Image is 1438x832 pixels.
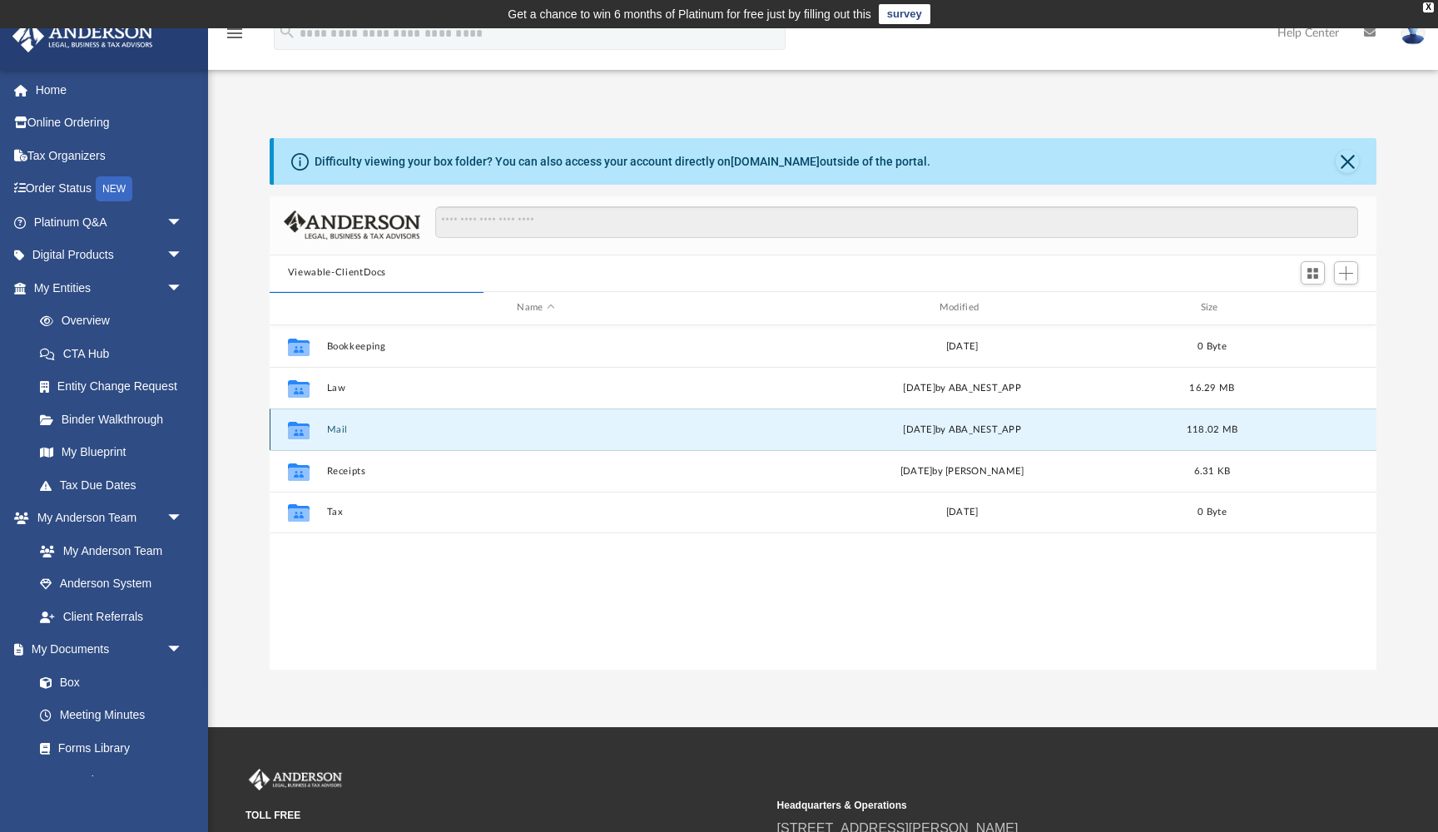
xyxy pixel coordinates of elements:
a: Notarize [23,765,200,798]
a: Meeting Minutes [23,699,200,732]
button: Bookkeeping [326,341,745,352]
a: My Anderson Teamarrow_drop_down [12,502,200,535]
button: Viewable-ClientDocs [288,265,386,280]
div: Get a chance to win 6 months of Platinum for free just by filling out this [508,4,871,24]
button: Switch to Grid View [1301,261,1326,285]
button: Law [326,383,745,394]
span: 118.02 MB [1187,424,1237,433]
button: Tax [326,507,745,518]
i: menu [225,23,245,43]
div: [DATE] [752,339,1171,354]
div: Difficulty viewing your box folder? You can also access your account directly on outside of the p... [315,153,930,171]
a: Tax Due Dates [23,468,208,502]
span: 6.31 KB [1193,466,1230,475]
a: Box [23,666,191,699]
a: Anderson System [23,567,200,601]
span: arrow_drop_down [166,271,200,305]
div: grid [270,325,1376,671]
div: Name [325,300,745,315]
a: My Anderson Team [23,534,191,567]
a: [DOMAIN_NAME] [731,155,820,168]
a: menu [225,32,245,43]
div: Modified [752,300,1172,315]
button: Mail [326,424,745,435]
button: Add [1334,261,1359,285]
span: arrow_drop_down [166,239,200,273]
div: close [1423,2,1434,12]
span: 16.29 MB [1189,383,1234,392]
a: survey [879,4,930,24]
span: arrow_drop_down [166,502,200,536]
span: arrow_drop_down [166,206,200,240]
span: 0 Byte [1198,341,1227,350]
a: My Documentsarrow_drop_down [12,633,200,666]
small: TOLL FREE [245,808,766,823]
img: Anderson Advisors Platinum Portal [245,769,345,790]
a: Order StatusNEW [12,172,208,206]
a: Online Ordering [12,106,208,140]
div: Size [1178,300,1245,315]
a: Home [12,73,208,106]
div: [DATE] by [PERSON_NAME] [752,463,1171,478]
a: Tax Organizers [12,139,208,172]
a: Overview [23,305,208,338]
div: [DATE] by ABA_NEST_APP [752,380,1171,395]
span: arrow_drop_down [166,633,200,667]
a: Platinum Q&Aarrow_drop_down [12,206,208,239]
a: My Blueprint [23,436,200,469]
img: Anderson Advisors Platinum Portal [7,20,158,52]
input: Search files and folders [435,206,1359,238]
a: CTA Hub [23,337,208,370]
i: search [278,22,296,41]
img: User Pic [1401,21,1426,45]
div: by ABA_NEST_APP [752,422,1171,437]
a: Forms Library [23,731,191,765]
span: [DATE] [903,424,935,433]
div: id [277,300,319,315]
a: My Entitiesarrow_drop_down [12,271,208,305]
a: Digital Productsarrow_drop_down [12,239,208,272]
a: Entity Change Request [23,370,208,404]
a: Client Referrals [23,600,200,633]
span: 0 Byte [1198,508,1227,517]
div: [DATE] [752,505,1171,520]
small: Headquarters & Operations [777,798,1297,813]
div: NEW [96,176,132,201]
a: Binder Walkthrough [23,403,208,436]
button: Receipts [326,466,745,477]
div: id [1252,300,1369,315]
button: Close [1336,150,1359,173]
